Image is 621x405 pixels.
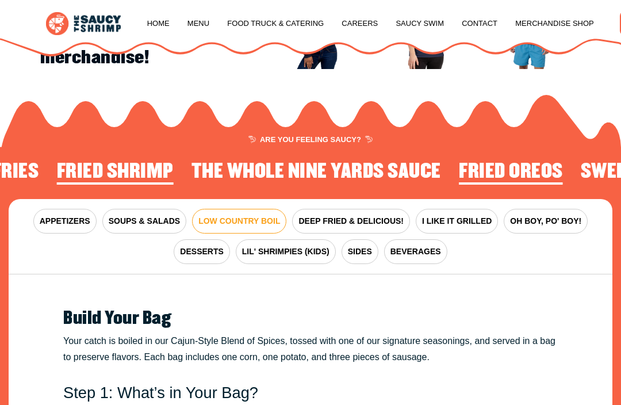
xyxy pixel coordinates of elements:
[504,209,588,234] button: OH BOY, PO' BOY!
[459,161,563,183] h2: Fried Oreos
[63,309,558,328] h2: Build Your Bag
[40,215,90,227] span: APPETIZERS
[102,209,186,234] button: SOUPS & SALADS
[109,215,180,227] span: SOUPS & SALADS
[390,246,441,258] span: BEVERAGES
[248,136,373,143] span: ARE YOU FEELING SAUCY?
[348,246,372,258] span: SIDES
[342,239,378,264] button: SIDES
[227,2,324,45] a: Food Truck & Catering
[342,2,378,45] a: Careers
[292,209,410,234] button: DEEP FRIED & DELICIOUS!
[515,2,594,45] a: Merchandise Shop
[510,215,581,227] span: OH BOY, PO' BOY!
[462,2,497,45] a: Contact
[236,239,336,264] button: LIL' SHRIMPIES (KIDS)
[192,209,286,234] button: LOW COUNTRY BOIL
[46,12,121,35] img: logo
[198,215,280,227] span: LOW COUNTRY BOIL
[191,161,441,183] h2: The Whole Nine Yards Sauce
[298,215,404,227] span: DEEP FRIED & DELICIOUS!
[63,384,558,403] h3: Step 1: What’s in Your Bag?
[187,2,209,45] a: Menu
[191,161,441,186] li: 2 of 4
[180,246,223,258] span: DESSERTS
[396,2,444,45] a: Saucy Swim
[174,239,229,264] button: DESSERTS
[33,209,97,234] button: APPETIZERS
[147,2,170,45] a: Home
[242,246,329,258] span: LIL' SHRIMPIES (KIDS)
[57,161,174,186] li: 1 of 4
[63,333,558,365] p: Your catch is boiled in our Cajun-Style Blend of Spices, tossed with one of our signature seasoni...
[459,161,563,186] li: 3 of 4
[422,215,492,227] span: I LIKE IT GRILLED
[416,209,498,234] button: I LIKE IT GRILLED
[384,239,447,264] button: BEVERAGES
[57,161,174,183] h2: Fried Shrimp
